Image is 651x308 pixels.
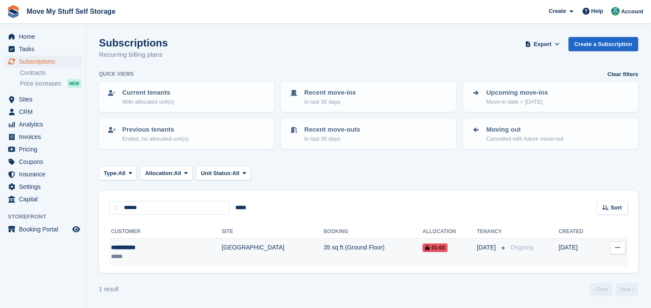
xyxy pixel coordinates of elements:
[122,98,174,106] p: With allocated unit(s)
[174,169,181,178] span: All
[4,131,81,143] a: menu
[282,83,455,111] a: Recent move-ins In last 30 days
[558,239,599,266] td: [DATE]
[616,283,638,296] a: Next
[19,31,71,43] span: Home
[486,88,548,98] p: Upcoming move-ins
[99,70,134,78] h6: Quick views
[71,224,81,234] a: Preview store
[201,169,232,178] span: Unit Status:
[4,93,81,105] a: menu
[621,7,643,16] span: Account
[99,37,168,49] h1: Subscriptions
[99,166,137,180] button: Type: All
[20,69,81,77] a: Contracts
[67,79,81,88] div: NEW
[99,50,168,60] p: Recurring billing plans
[8,213,86,221] span: Storefront
[4,143,81,155] a: menu
[4,43,81,55] a: menu
[282,120,455,148] a: Recent move-outs In last 30 days
[100,83,273,111] a: Current tenants With allocated unit(s)
[304,88,356,98] p: Recent move-ins
[477,243,497,252] span: [DATE]
[118,169,126,178] span: All
[109,225,222,239] th: Customer
[99,285,119,294] div: 1 result
[232,169,240,178] span: All
[486,98,548,106] p: Move-in date > [DATE]
[611,7,620,15] img: Dan
[104,169,118,178] span: Type:
[20,79,81,88] a: Price increases NEW
[4,168,81,180] a: menu
[19,106,71,118] span: CRM
[611,203,622,212] span: Sort
[19,156,71,168] span: Coupons
[19,118,71,130] span: Analytics
[100,120,273,148] a: Previous tenants Ended, no allocated unit(s)
[591,7,603,15] span: Help
[7,5,20,18] img: stora-icon-8386f47178a22dfd0bd8f6a31ec36ba5ce8667c1dd55bd0f319d3a0aa187defe.svg
[122,125,189,135] p: Previous tenants
[19,93,71,105] span: Sites
[4,106,81,118] a: menu
[4,193,81,205] a: menu
[486,135,563,143] p: Cancelled with future move-out
[423,243,447,252] span: 01-03
[19,43,71,55] span: Tasks
[19,193,71,205] span: Capital
[122,135,189,143] p: Ended, no allocated unit(s)
[222,239,324,266] td: [GEOGRAPHIC_DATA]
[196,166,251,180] button: Unit Status: All
[122,88,174,98] p: Current tenants
[558,225,599,239] th: Created
[423,225,477,239] th: Allocation
[588,283,640,296] nav: Page
[4,55,81,68] a: menu
[4,181,81,193] a: menu
[549,7,566,15] span: Create
[524,37,562,51] button: Export
[590,283,612,296] a: Previous
[19,181,71,193] span: Settings
[324,239,423,266] td: 35 sq ft (Ground Floor)
[486,125,563,135] p: Moving out
[304,125,360,135] p: Recent move-outs
[534,40,551,49] span: Export
[19,55,71,68] span: Subscriptions
[464,83,637,111] a: Upcoming move-ins Move-in date > [DATE]
[304,98,356,106] p: In last 30 days
[4,118,81,130] a: menu
[607,70,638,79] a: Clear filters
[568,37,638,51] a: Create a Subscription
[19,131,71,143] span: Invoices
[304,135,360,143] p: In last 30 days
[140,166,193,180] button: Allocation: All
[222,225,324,239] th: Site
[4,31,81,43] a: menu
[19,223,71,235] span: Booking Portal
[4,156,81,168] a: menu
[20,80,61,88] span: Price increases
[510,244,533,251] span: Ongoing
[19,168,71,180] span: Insurance
[19,143,71,155] span: Pricing
[4,223,81,235] a: menu
[464,120,637,148] a: Moving out Cancelled with future move-out
[23,4,119,18] a: Move My Stuff Self Storage
[145,169,174,178] span: Allocation:
[477,225,507,239] th: Tenancy
[324,225,423,239] th: Booking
